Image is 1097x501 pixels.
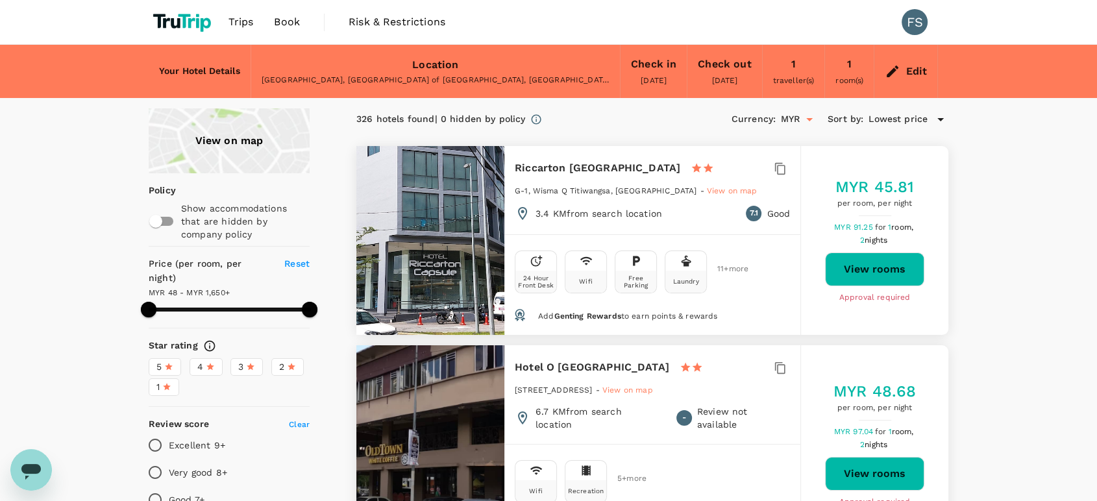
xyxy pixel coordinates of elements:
[412,56,458,74] div: Location
[672,278,698,285] div: Laundry
[349,14,445,30] span: Risk & Restrictions
[149,8,218,36] img: TruTrip logo
[892,427,914,436] span: room,
[906,62,927,80] div: Edit
[169,439,225,452] p: Excellent 9+
[732,112,776,127] h6: Currency :
[579,278,593,285] div: Wifi
[279,360,284,374] span: 2
[791,55,796,73] div: 1
[169,466,227,479] p: Very good 8+
[875,223,888,232] span: for
[602,384,653,395] a: View on map
[860,236,889,245] span: 2
[835,197,914,210] span: per room, per night
[617,474,637,483] span: 5 + more
[860,440,889,449] span: 2
[707,186,758,195] span: View on map
[289,420,310,429] span: Clear
[834,223,874,232] span: MYR 91.25
[262,74,610,87] div: [GEOGRAPHIC_DATA], [GEOGRAPHIC_DATA] of [GEOGRAPHIC_DATA], [GEOGRAPHIC_DATA]
[538,312,717,321] span: Add to earn points & rewards
[602,385,653,395] span: View on map
[149,184,157,197] p: Policy
[847,55,852,73] div: 1
[356,112,525,127] div: 326 hotels found | 0 hidden by policy
[875,427,888,436] span: for
[700,186,706,195] span: -
[833,381,916,402] h5: MYR 48.68
[698,55,751,73] div: Check out
[833,402,916,415] span: per room, per night
[682,411,686,424] span: -
[203,339,216,352] svg: Star ratings are awarded to properties to represent the quality of services, facilities, and amen...
[707,185,758,195] a: View on map
[697,405,790,431] p: Review not available
[529,487,543,495] div: Wifi
[888,427,915,436] span: 1
[515,385,592,395] span: [STREET_ADDRESS]
[767,207,790,220] p: Good
[274,14,300,30] span: Book
[149,339,198,353] h6: Star rating
[717,265,737,273] span: 11 + more
[515,159,680,177] h6: Riccarton [GEOGRAPHIC_DATA]
[596,385,602,395] span: -
[750,207,758,220] span: 7.1
[825,457,924,491] button: View rooms
[902,9,928,35] div: FS
[618,275,654,289] div: Free Parking
[865,236,887,245] span: nights
[156,360,162,374] span: 5
[149,417,209,432] h6: Review score
[536,207,662,220] p: 3.4 KM from search location
[149,257,269,286] h6: Price (per room, per night)
[149,288,230,297] span: MYR 48 - MYR 1,650+
[554,312,621,321] span: Genting Rewards
[800,110,819,128] button: Open
[515,186,696,195] span: G-1, Wisma Q Titiwangsa, [GEOGRAPHIC_DATA]
[536,405,661,431] p: 6.7 KM from search location
[711,76,737,85] span: [DATE]
[835,76,863,85] span: room(s)
[835,177,914,197] h5: MYR 45.81
[149,108,310,173] a: View on map
[828,112,863,127] h6: Sort by :
[891,223,913,232] span: room,
[568,487,604,495] div: Recreation
[284,258,310,269] span: Reset
[181,202,308,241] p: Show accommodations that are hidden by company policy
[10,449,52,491] iframe: Button to launch messaging window
[888,223,915,232] span: 1
[869,112,928,127] span: Lowest price
[773,76,815,85] span: traveller(s)
[197,360,203,374] span: 4
[825,252,924,286] button: View rooms
[631,55,676,73] div: Check in
[641,76,667,85] span: [DATE]
[515,358,669,376] h6: Hotel O [GEOGRAPHIC_DATA]
[518,275,554,289] div: 24 Hour Front Desk
[156,380,160,394] span: 1
[839,291,911,304] span: Approval required
[228,14,254,30] span: Trips
[865,440,887,449] span: nights
[159,64,240,79] h6: Your Hotel Details
[238,360,243,374] span: 3
[834,427,875,436] span: MYR 97.04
